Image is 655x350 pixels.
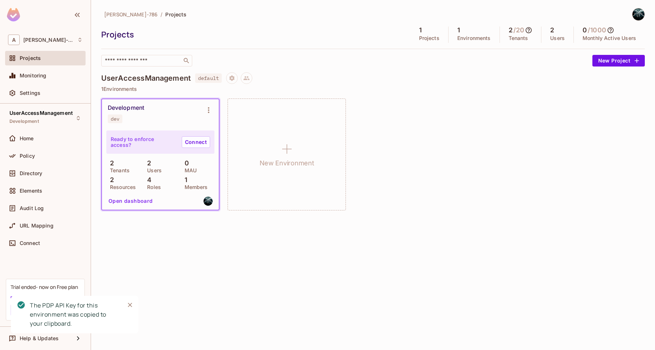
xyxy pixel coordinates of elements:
[181,184,208,190] p: Members
[143,168,162,173] p: Users
[550,35,565,41] p: Users
[106,160,114,167] p: 2
[204,197,213,206] img: arunpulimootil@gmail.com
[143,160,151,167] p: 2
[20,153,35,159] span: Policy
[20,240,40,246] span: Connect
[201,103,216,117] button: Environment settings
[632,8,644,20] img: Arunkumar T
[9,118,39,124] span: Development
[165,11,186,18] span: Projects
[108,104,144,112] div: Development
[125,299,135,310] button: Close
[111,116,119,122] div: dev
[101,86,645,92] p: 1 Environments
[143,176,151,184] p: 4
[181,160,189,167] p: 0
[583,35,636,41] p: Monthly Active Users
[20,90,40,96] span: Settings
[513,27,524,34] h5: / 20
[509,35,528,41] p: Tenants
[106,184,136,190] p: Resources
[20,136,34,141] span: Home
[104,11,158,18] span: [PERSON_NAME]-786
[457,27,460,34] h5: 1
[419,35,439,41] p: Projects
[20,188,42,194] span: Elements
[106,176,114,184] p: 2
[161,11,162,18] li: /
[101,29,407,40] div: Projects
[20,170,42,176] span: Directory
[195,73,222,83] span: default
[9,110,73,116] span: UserAccessManagement
[550,27,554,34] h5: 2
[30,301,119,328] div: The PDP API Key for this environment was copied to your clipboard.
[11,283,78,290] div: Trial ended- now on Free plan
[181,176,187,184] p: 1
[106,168,130,173] p: Tenants
[20,205,44,211] span: Audit Log
[226,76,238,83] span: Project settings
[181,168,197,173] p: MAU
[592,55,645,67] button: New Project
[419,27,422,34] h5: 1
[8,35,20,45] span: A
[588,27,606,34] h5: / 1000
[583,27,587,34] h5: 0
[106,195,156,207] button: Open dashboard
[23,37,74,43] span: Workspace: Arunkumar-786
[20,223,54,229] span: URL Mapping
[7,8,20,21] img: SReyMgAAAABJRU5ErkJggg==
[457,35,491,41] p: Environments
[260,158,314,169] h1: New Environment
[111,136,176,148] p: Ready to enforce access?
[20,73,47,79] span: Monitoring
[182,136,210,148] a: Connect
[20,55,41,61] span: Projects
[509,27,513,34] h5: 2
[143,184,161,190] p: Roles
[101,74,191,83] h4: UserAccessManagement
